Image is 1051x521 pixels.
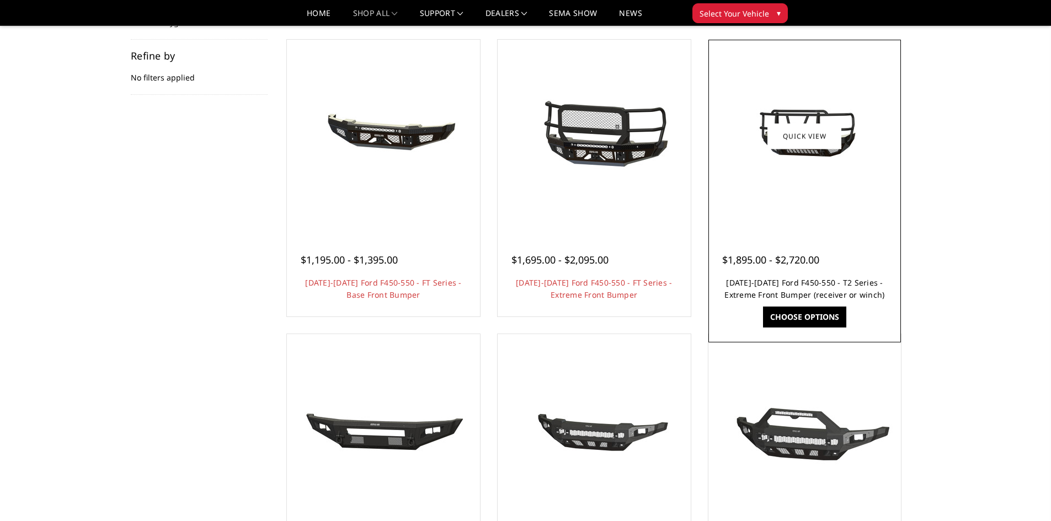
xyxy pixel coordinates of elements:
a: Quick view [767,123,841,149]
a: Dealers [486,9,527,25]
a: [DATE]-[DATE] Ford F450-550 - FT Series - Base Front Bumper [305,277,461,300]
h5: Refine by [131,51,268,61]
img: 2023-2025 Ford F450-550 - FT Series - Base Front Bumper [295,95,472,178]
a: 2023-2025 Ford F450-550 - FT Series - Base Front Bumper [290,42,477,230]
span: $1,895.00 - $2,720.00 [722,253,819,266]
a: Choose Options [763,307,846,327]
a: SEMA Show [549,9,597,25]
iframe: Chat Widget [996,468,1051,521]
a: Support [420,9,463,25]
span: $1,695.00 - $2,095.00 [511,253,609,266]
a: 2023-2026 Ford F450-550 - FT Series - Extreme Front Bumper 2023-2026 Ford F450-550 - FT Series - ... [500,42,688,230]
span: $1,195.00 - $1,395.00 [301,253,398,266]
span: ▾ [777,7,781,19]
a: shop all [353,9,398,25]
span: Select Your Vehicle [700,8,769,19]
a: 2023-2026 Ford F450-550 - T2 Series - Extreme Front Bumper (receiver or winch) [711,42,899,230]
button: Select Your Vehicle [692,3,788,23]
a: News [619,9,642,25]
div: No filters applied [131,51,268,95]
a: Home [307,9,330,25]
img: 2023-2025 Ford F450-550 - A2L Series - Base Front Bumper [295,390,472,471]
img: 2023-2026 Ford F450-550 - T2 Series - Extreme Front Bumper (receiver or winch) [716,87,893,185]
a: [DATE]-[DATE] Ford F450-550 - T2 Series - Extreme Front Bumper (receiver or winch) [724,277,884,300]
img: 2023-2025 Ford F450-550 - Freedom Series - Sport Front Bumper (non-winch) [716,389,893,472]
a: [DATE]-[DATE] Ford F450-550 - FT Series - Extreme Front Bumper [516,277,672,300]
